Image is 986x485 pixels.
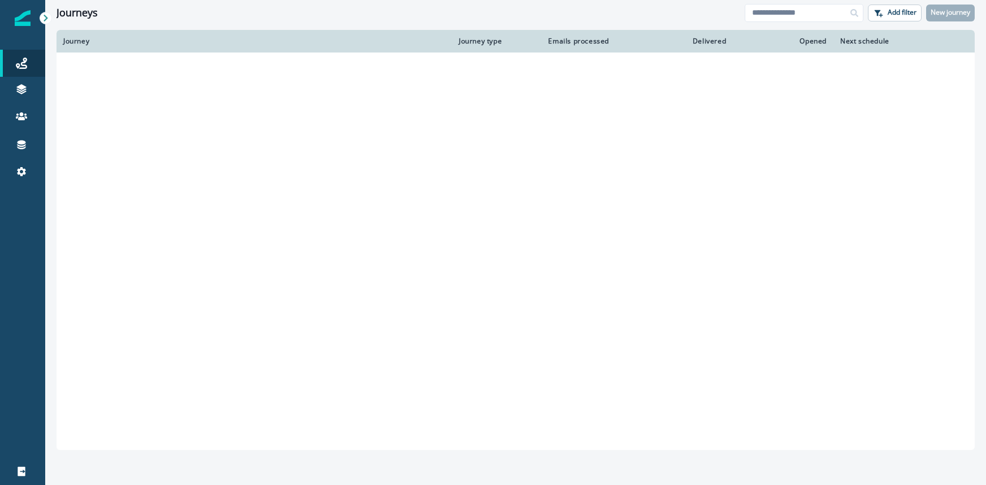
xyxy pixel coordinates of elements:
div: Next schedule [840,37,940,46]
div: Opened [740,37,827,46]
div: Delivered [623,37,726,46]
button: New journey [926,5,975,21]
p: Add filter [888,8,916,16]
div: Journey [63,37,445,46]
div: Journey type [459,37,530,46]
div: Emails processed [544,37,609,46]
img: Inflection [15,10,31,26]
p: New journey [931,8,970,16]
h1: Journeys [57,7,98,19]
button: Add filter [868,5,922,21]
